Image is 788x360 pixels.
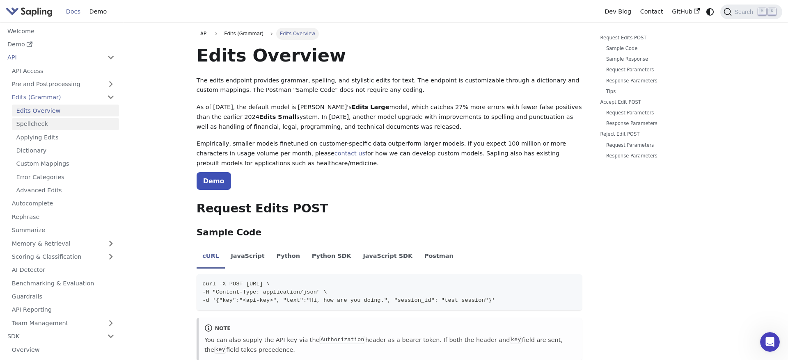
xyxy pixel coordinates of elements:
code: key [214,346,226,354]
p: As of [DATE], the default model is [PERSON_NAME]'s model, which catches 27% more errors with fewe... [197,103,582,132]
kbd: K [768,8,776,15]
a: Demo [3,39,119,50]
a: Advanced Edits [12,185,119,196]
a: Request Parameters [606,66,709,74]
a: SDK [3,330,103,342]
a: AI Detector [7,264,119,276]
a: Response Parameters [606,120,709,128]
code: Authorization [319,336,365,344]
a: Guardrails [7,291,119,303]
li: Postman [419,246,460,269]
a: Error Categories [12,171,119,183]
span: curl -X POST [URL] \ [202,281,270,287]
a: Dictionary [12,145,119,157]
a: Scoring & Classification [7,251,119,263]
a: Memory & Retrieval [7,237,119,249]
a: contact us [334,150,365,157]
a: Sample Response [606,55,709,63]
p: The edits endpoint provides grammar, spelling, and stylistic edits for text. The endpoint is cust... [197,76,582,96]
a: Benchmarking & Evaluation [7,277,119,289]
a: Response Parameters [606,152,709,160]
a: GitHub [667,5,704,18]
a: Demo [85,5,111,18]
span: Edits Overview [276,28,319,39]
a: Spellcheck [12,118,119,130]
a: Overview [7,344,119,355]
a: Response Parameters [606,77,709,85]
code: key [510,336,522,344]
button: Switch between dark and light mode (currently system mode) [704,6,716,18]
li: Python SDK [306,246,357,269]
button: Collapse sidebar category 'API' [103,52,119,64]
button: Search (Command+K) [720,5,782,19]
strong: Edits Small [259,114,296,120]
a: Request Parameters [606,141,709,149]
a: Sample Code [606,45,709,52]
a: Welcome [3,25,119,37]
a: Summarize [7,224,119,236]
a: Reject Edit POST [600,130,712,138]
a: API [197,28,212,39]
a: Edits (Grammar) [7,91,119,103]
div: note [204,324,576,334]
a: Rephrase [7,211,119,223]
span: Edits (Grammar) [220,28,267,39]
p: Empirically, smaller models finetuned on customer-specific data outperform larger models. If you ... [197,139,582,168]
span: -d '{"key":"<api-key>", "text":"Hi, how are you doing.", "session_id": "test session"}' [202,297,495,303]
h1: Edits Overview [197,44,582,66]
a: Demo [197,172,231,190]
a: Edits Overview [12,105,119,116]
a: Sapling.ai [6,6,55,18]
iframe: Intercom live chat [760,332,780,352]
h2: Request Edits POST [197,201,582,216]
a: Team Management [7,317,119,329]
button: Collapse sidebar category 'SDK' [103,330,119,342]
a: Request Edits POST [600,34,712,42]
a: Accept Edit POST [600,98,712,106]
li: Python [270,246,306,269]
a: Applying Edits [12,131,119,143]
a: API Reporting [7,304,119,316]
span: API [200,31,208,36]
li: JavaScript [225,246,270,269]
a: Tips [606,88,709,96]
a: Docs [62,5,85,18]
p: You can also supply the API key via the header as a bearer token. If both the header and field ar... [204,335,576,355]
li: JavaScript SDK [357,246,419,269]
li: cURL [197,246,225,269]
a: Dev Blog [600,5,635,18]
strong: Edits Large [352,104,389,110]
a: API [3,52,103,64]
span: -H "Content-Type: application/json" \ [202,289,327,295]
a: Autocomplete [7,198,119,210]
kbd: ⌘ [758,8,766,15]
span: Search [732,9,758,15]
a: Custom Mappings [12,158,119,170]
a: Contact [636,5,668,18]
a: API Access [7,65,119,77]
nav: Breadcrumbs [197,28,582,39]
a: Pre and Postprocessing [7,78,119,90]
img: Sapling.ai [6,6,53,18]
h3: Sample Code [197,227,582,238]
a: Request Parameters [606,109,709,117]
